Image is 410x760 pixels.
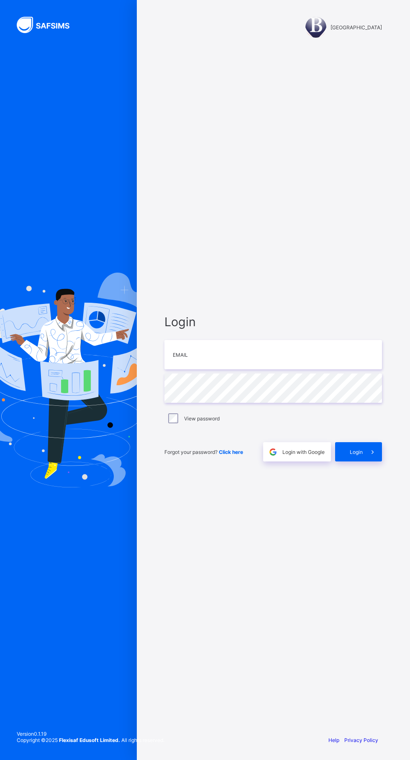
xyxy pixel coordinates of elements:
[344,737,378,743] a: Privacy Policy
[17,731,164,737] span: Version 0.1.19
[59,737,120,743] strong: Flexisaf Edusoft Limited.
[219,449,243,455] a: Click here
[331,24,382,31] span: [GEOGRAPHIC_DATA]
[268,447,278,457] img: google.396cfc9801f0270233282035f929180a.svg
[282,449,325,455] span: Login with Google
[17,737,164,743] span: Copyright © 2025 All rights reserved.
[17,17,79,33] img: SAFSIMS Logo
[350,449,363,455] span: Login
[164,449,243,455] span: Forgot your password?
[164,314,382,329] span: Login
[184,415,220,422] label: View password
[328,737,339,743] a: Help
